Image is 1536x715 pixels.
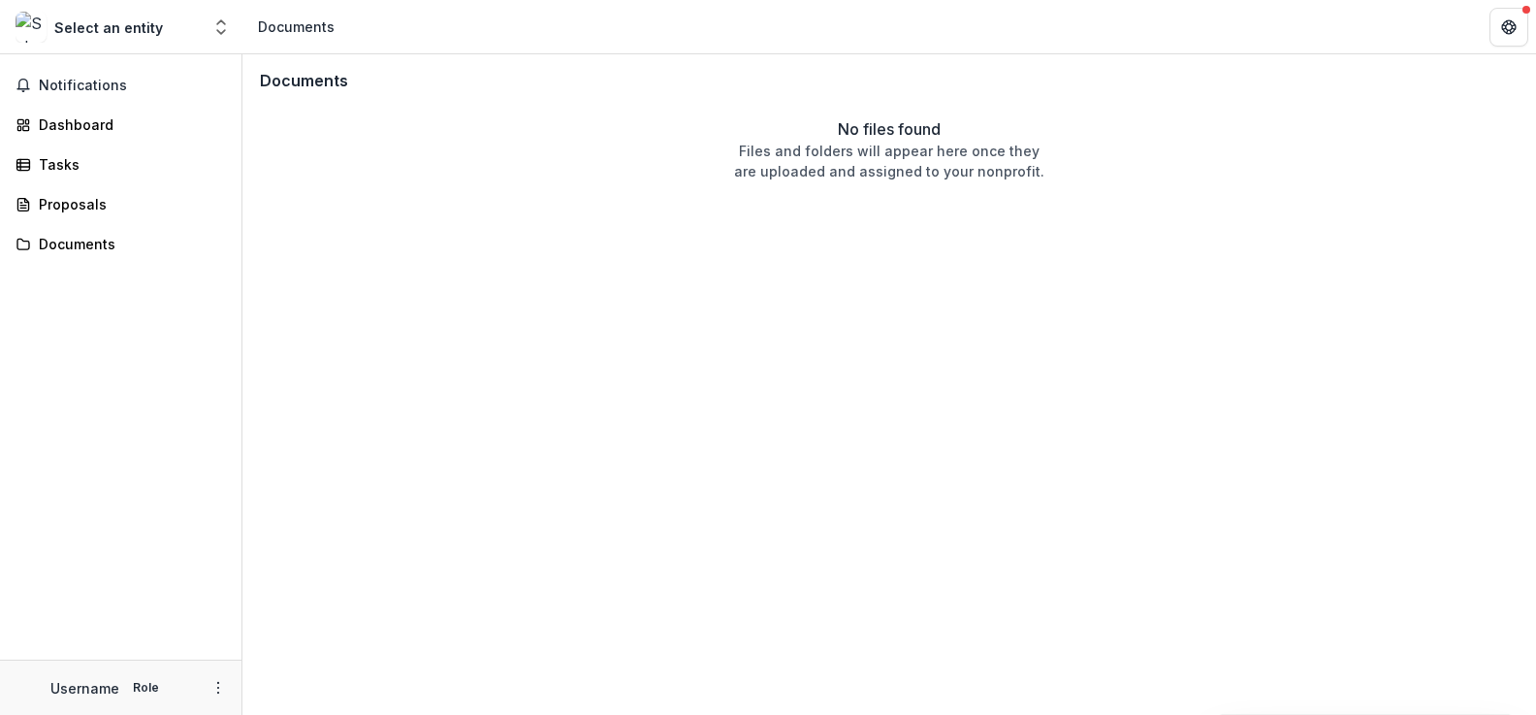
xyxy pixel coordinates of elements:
button: Open entity switcher [208,8,235,47]
img: Select an entity [16,12,47,43]
a: Dashboard [8,109,234,141]
div: Select an entity [54,17,163,38]
h3: Documents [260,72,348,90]
div: Dashboard [39,114,218,135]
div: Documents [39,234,218,254]
button: Notifications [8,70,234,101]
div: Documents [258,16,335,37]
span: Notifications [39,78,226,94]
nav: breadcrumb [250,13,342,41]
button: More [207,676,230,699]
a: Documents [8,228,234,260]
a: Proposals [8,188,234,220]
p: Files and folders will appear here once they are uploaded and assigned to your nonprofit. [734,141,1044,181]
p: Role [127,679,165,697]
p: Username [50,678,119,699]
div: Proposals [39,194,218,214]
div: Tasks [39,154,218,175]
a: Tasks [8,148,234,180]
p: No files found [838,117,941,141]
button: Get Help [1489,8,1528,47]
